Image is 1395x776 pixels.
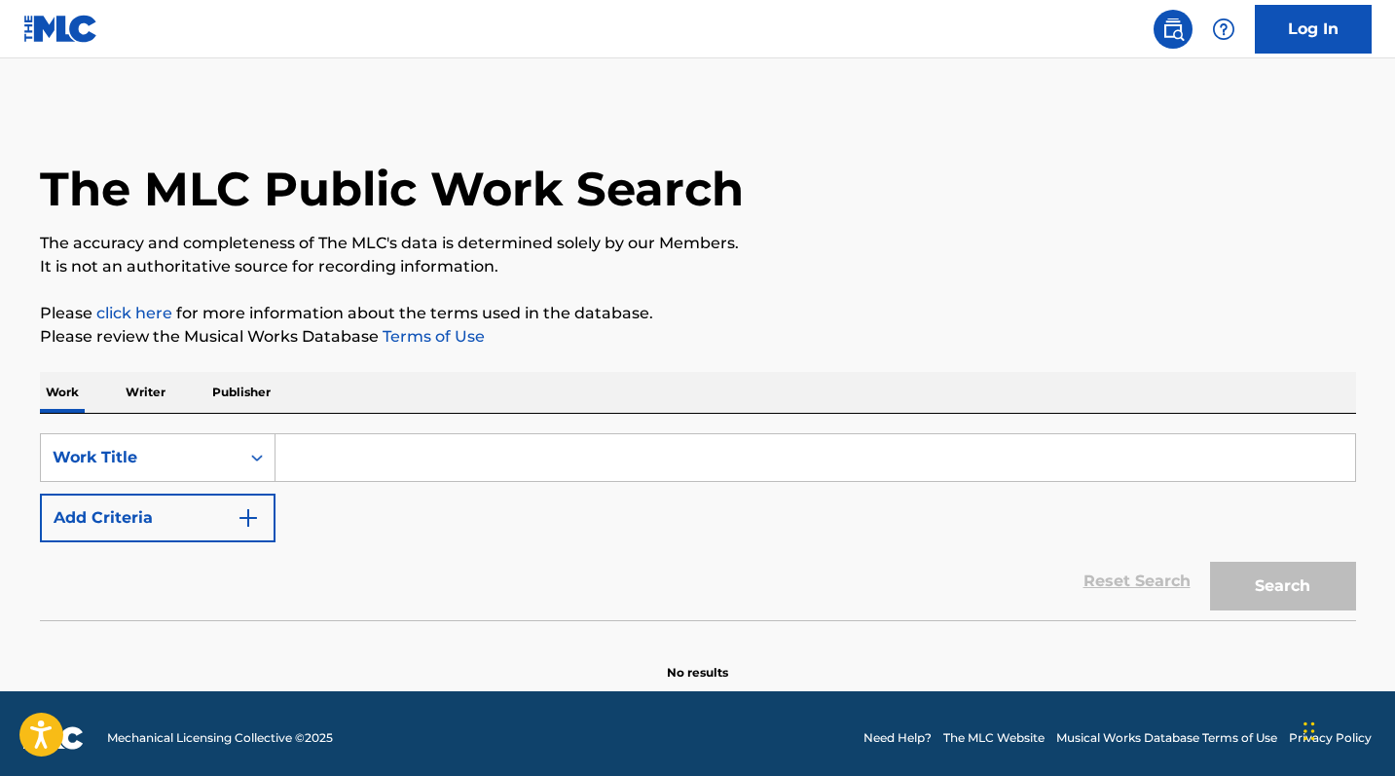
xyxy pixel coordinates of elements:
[237,506,260,530] img: 9d2ae6d4665cec9f34b9.svg
[107,729,333,747] span: Mechanical Licensing Collective © 2025
[23,15,98,43] img: MLC Logo
[40,325,1356,349] p: Please review the Musical Works Database
[1212,18,1235,41] img: help
[943,729,1045,747] a: The MLC Website
[667,641,728,682] p: No results
[863,729,932,747] a: Need Help?
[1303,702,1315,760] div: Arrastrar
[40,255,1356,278] p: It is not an authoritative source for recording information.
[40,232,1356,255] p: The accuracy and completeness of The MLC's data is determined solely by our Members.
[120,372,171,413] p: Writer
[40,302,1356,325] p: Please for more information about the terms used in the database.
[40,433,1356,620] form: Search Form
[1056,729,1277,747] a: Musical Works Database Terms of Use
[1161,18,1185,41] img: search
[40,494,275,542] button: Add Criteria
[1289,729,1372,747] a: Privacy Policy
[40,372,85,413] p: Work
[40,160,744,218] h1: The MLC Public Work Search
[206,372,276,413] p: Publisher
[53,446,228,469] div: Work Title
[1298,683,1395,776] div: Widget de chat
[1298,683,1395,776] iframe: Chat Widget
[379,327,485,346] a: Terms of Use
[1255,5,1372,54] a: Log In
[1154,10,1193,49] a: Public Search
[96,304,172,322] a: click here
[1204,10,1243,49] div: Help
